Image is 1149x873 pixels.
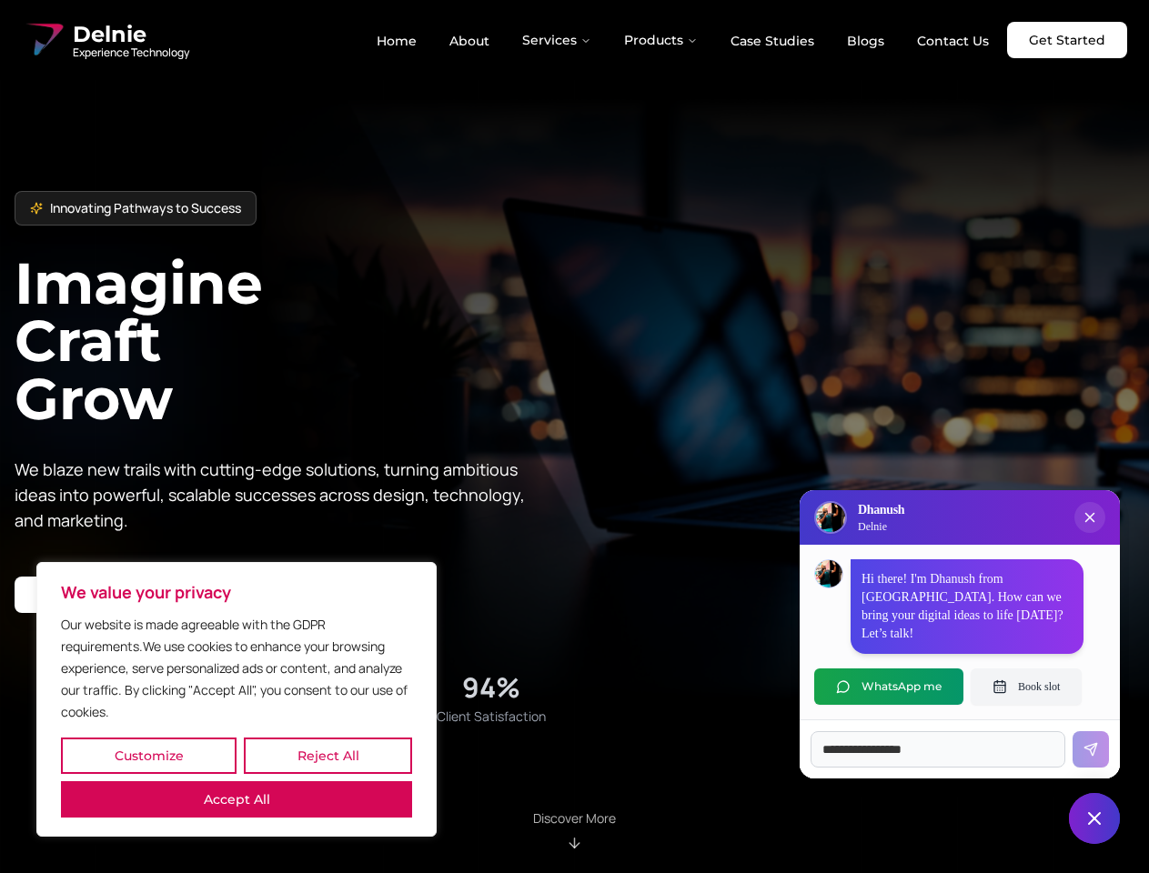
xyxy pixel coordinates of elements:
[61,581,412,603] p: We value your privacy
[22,18,189,62] a: Delnie Logo Full
[362,25,431,56] a: Home
[858,519,904,534] p: Delnie
[437,707,546,726] span: Client Satisfaction
[15,255,575,426] h1: Imagine Craft Grow
[244,738,412,774] button: Reject All
[533,809,616,828] p: Discover More
[462,671,520,704] div: 94%
[716,25,829,56] a: Case Studies
[971,668,1082,705] button: Book slot
[832,25,899,56] a: Blogs
[815,560,842,587] img: Dhanush
[435,25,504,56] a: About
[73,45,189,60] span: Experience Technology
[902,25,1003,56] a: Contact Us
[1074,502,1105,533] button: Close chat popup
[22,18,66,62] img: Delnie Logo
[1007,22,1127,58] a: Get Started
[533,809,616,851] div: Scroll to About section
[61,781,412,818] button: Accept All
[73,20,189,49] span: Delnie
[814,668,963,705] button: WhatsApp me
[816,503,845,532] img: Delnie Logo
[15,457,539,533] p: We blaze new trails with cutting-edge solutions, turning ambitious ideas into powerful, scalable ...
[15,577,223,613] a: Start your project with us
[610,22,712,58] button: Products
[1069,793,1120,844] button: Close chat
[50,199,241,217] span: Innovating Pathways to Success
[508,22,606,58] button: Services
[61,614,412,723] p: Our website is made agreeable with the GDPR requirements.We use cookies to enhance your browsing ...
[362,22,1003,58] nav: Main
[858,501,904,519] h3: Dhanush
[61,738,237,774] button: Customize
[862,570,1073,643] p: Hi there! I'm Dhanush from [GEOGRAPHIC_DATA]. How can we bring your digital ideas to life [DATE]?...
